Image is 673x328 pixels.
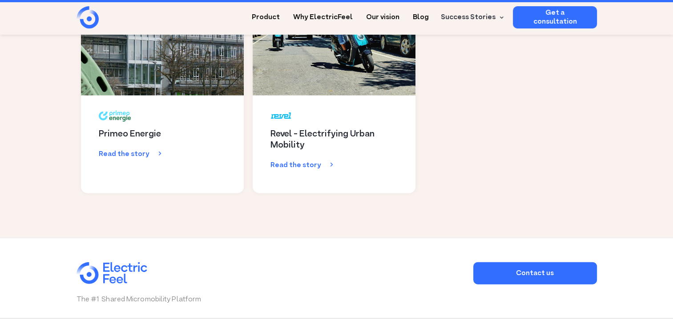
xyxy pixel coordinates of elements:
[270,129,402,151] h2: Revel - Electrifying Urban Mobility
[270,161,330,170] div: Read the story
[366,6,399,23] a: Our vision
[252,6,280,23] a: Product
[614,269,661,316] iframe: Chatbot
[270,158,333,171] a: Read the story
[33,35,77,52] input: Submit
[441,12,496,23] div: Success Stories
[158,152,161,156] img: Arrow Right
[77,6,148,28] a: home
[99,147,161,160] a: Read the story
[293,6,353,23] a: Why ElectricFeel
[435,6,506,28] div: Success Stories
[99,150,158,159] div: Read the story
[473,262,597,284] a: Contact us
[77,294,465,305] p: The #1 Shared Micromobility Platform
[413,6,429,23] a: Blog
[270,129,402,158] a: Revel - Electrifying Urban Mobility
[99,129,161,147] a: Primeo Energie
[330,163,333,167] img: Arrow Right
[513,6,597,28] a: Get a consultation
[99,129,161,140] h2: Primeo Energie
